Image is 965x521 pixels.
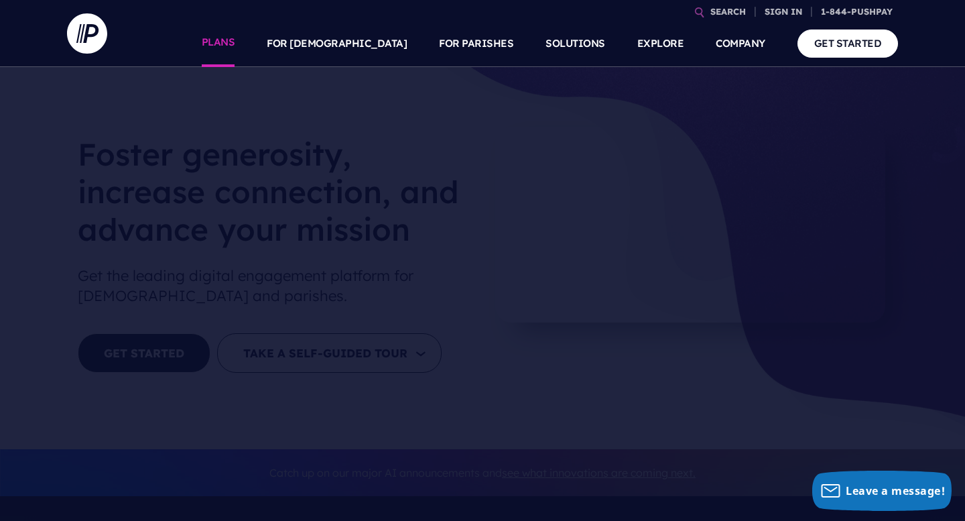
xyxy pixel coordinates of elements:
a: SOLUTIONS [545,20,605,67]
a: COMPANY [716,20,765,67]
button: Leave a message! [812,471,952,511]
span: Leave a message! [846,483,945,498]
a: EXPLORE [637,20,684,67]
a: FOR PARISHES [439,20,513,67]
a: FOR [DEMOGRAPHIC_DATA] [267,20,407,67]
a: PLANS [202,20,235,67]
a: GET STARTED [797,30,899,57]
